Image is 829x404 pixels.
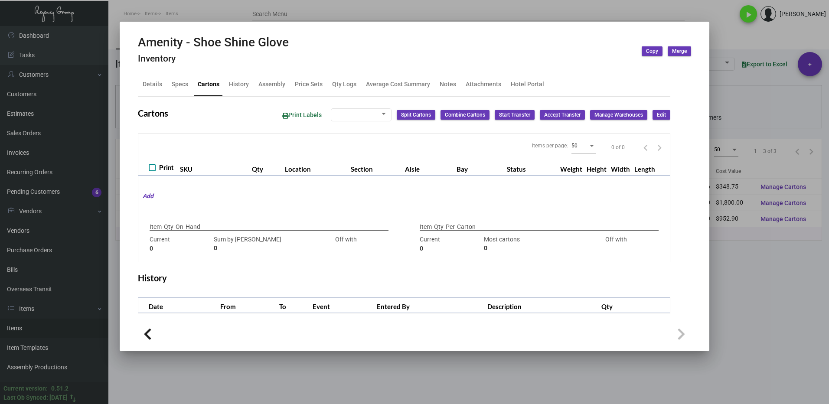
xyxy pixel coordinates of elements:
[454,161,505,176] th: Bay
[484,235,582,253] div: Most cartons
[164,222,173,231] p: Qty
[499,111,530,119] span: Start Transfer
[653,140,666,154] button: Next page
[138,298,218,313] th: Date
[611,143,625,151] div: 0 of 0
[178,161,250,176] th: SKU
[283,161,349,176] th: Location
[639,140,653,154] button: Previous page
[558,161,584,176] th: Weight
[646,48,658,55] span: Copy
[250,161,283,176] th: Qty
[446,222,455,231] p: Per
[420,222,432,231] p: Item
[229,80,249,89] div: History
[198,80,219,89] div: Cartons
[586,235,646,253] div: Off with
[316,235,376,253] div: Off with
[366,80,430,89] div: Average Cost Summary
[403,161,454,176] th: Aisle
[532,142,568,150] div: Items per page:
[466,80,501,89] div: Attachments
[214,235,312,253] div: Sum by [PERSON_NAME]
[653,110,670,120] button: Edit
[571,143,578,149] span: 50
[642,46,663,56] button: Copy
[599,298,670,313] th: Qty
[138,108,168,118] h2: Cartons
[457,222,476,231] p: Carton
[332,80,356,89] div: Qty Logs
[258,80,285,89] div: Assembly
[401,111,431,119] span: Split Cartons
[495,110,535,120] button: Start Transfer
[434,222,444,231] p: Qty
[485,298,600,313] th: Description
[590,110,647,120] button: Manage Warehouses
[3,384,48,393] div: Current version:
[138,192,153,201] mat-hint: Add
[275,107,329,123] button: Print Labels
[218,298,277,313] th: From
[159,163,173,173] span: Print
[282,111,322,118] span: Print Labels
[138,35,289,50] h2: Amenity - Shoe Shine Glove
[3,393,68,402] div: Last Qb Synced: [DATE]
[310,298,375,313] th: Event
[609,161,632,176] th: Width
[571,142,596,149] mat-select: Items per page:
[51,384,69,393] div: 0.51.2
[375,298,485,313] th: Entered By
[668,46,691,56] button: Merge
[594,111,643,119] span: Manage Warehouses
[138,53,289,64] h4: Inventory
[584,161,609,176] th: Height
[143,80,162,89] div: Details
[176,222,183,231] p: On
[505,161,558,176] th: Status
[397,110,435,120] button: Split Cartons
[511,80,544,89] div: Hotel Portal
[445,111,485,119] span: Combine Cartons
[420,235,480,253] div: Current
[138,273,167,283] h2: History
[295,80,323,89] div: Price Sets
[150,235,209,253] div: Current
[277,298,310,313] th: To
[632,161,657,176] th: Length
[440,80,456,89] div: Notes
[186,222,200,231] p: Hand
[172,80,188,89] div: Specs
[657,111,666,119] span: Edit
[441,110,490,120] button: Combine Cartons
[349,161,403,176] th: Section
[672,48,687,55] span: Merge
[540,110,585,120] button: Accept Transfer
[544,111,581,119] span: Accept Transfer
[150,222,162,231] p: Item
